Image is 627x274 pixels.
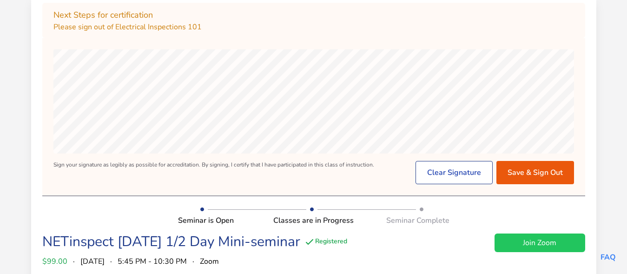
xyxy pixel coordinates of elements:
[496,161,574,184] button: Save & Sign Out
[359,215,449,226] div: Seminar Complete
[53,8,574,21] h2: Next Steps for certification
[53,21,574,33] p: Please sign out of Electrical Inspections 101
[601,252,616,262] a: FAQ
[192,256,194,267] span: ·
[200,256,219,267] span: Zoom
[53,161,374,184] div: Sign your signature as legibly as possible for accreditation. By signing, I certify that I have p...
[178,215,269,226] div: Seminar is Open
[495,234,585,252] a: Join Zoom
[80,256,105,267] span: [DATE]
[416,161,493,184] button: Clear Signature
[268,215,359,226] div: Classes are in Progress
[304,236,347,247] div: Registered
[42,256,67,267] span: $99.00
[110,256,112,267] span: ·
[118,256,187,267] span: 5:45 PM - 10:30 PM
[73,256,75,267] span: ·
[42,234,300,250] div: NETinspect [DATE] 1/2 Day Mini-seminar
